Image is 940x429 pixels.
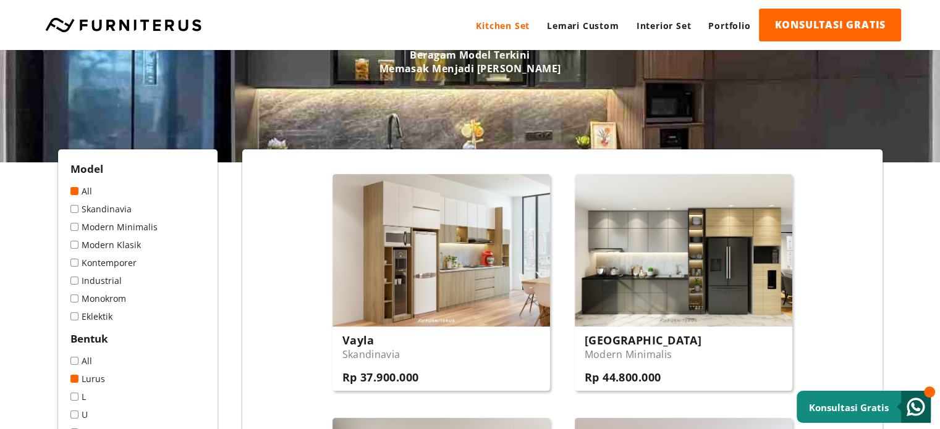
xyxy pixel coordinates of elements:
a: Monokrom [70,293,205,304]
h2: Bentuk [70,331,205,346]
a: Portfolio [700,9,759,43]
a: Modern Minimalis [70,221,205,233]
h3: [GEOGRAPHIC_DATA] [585,333,701,348]
a: Konsultasi Gratis [797,391,931,423]
a: [GEOGRAPHIC_DATA] Modern Minimalis Rp 44.800.000 [575,174,792,390]
a: All [70,355,205,367]
a: Lemari Custom [538,9,627,43]
h3: Rp 37.900.000 [342,370,419,385]
a: Kitchen Set [467,9,538,43]
img: 14-Utama-min.jpg [575,174,792,326]
small: Konsultasi Gratis [809,401,889,414]
a: Kontemporer [70,257,205,269]
a: U [70,409,205,420]
a: Interior Set [628,9,700,43]
a: Skandinavia [70,203,205,215]
p: Skandinavia [342,348,419,361]
a: Eklektik [70,310,205,322]
a: Modern Klasik [70,239,205,251]
p: Beragam Model Terkini Memasak Menjadi [PERSON_NAME] [126,48,815,75]
a: All [70,185,205,197]
a: Industrial [70,275,205,286]
a: KONSULTASI GRATIS [759,9,901,41]
a: Vayla Skandinavia Rp 37.900.000 [332,174,550,390]
h3: Vayla [342,333,419,348]
p: Modern Minimalis [585,348,701,361]
a: Lurus [70,373,205,385]
a: L [70,391,205,402]
h2: Model [70,162,205,176]
h3: Rp 44.800.000 [585,370,701,385]
img: vayla-view-1.jpg [332,174,550,326]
